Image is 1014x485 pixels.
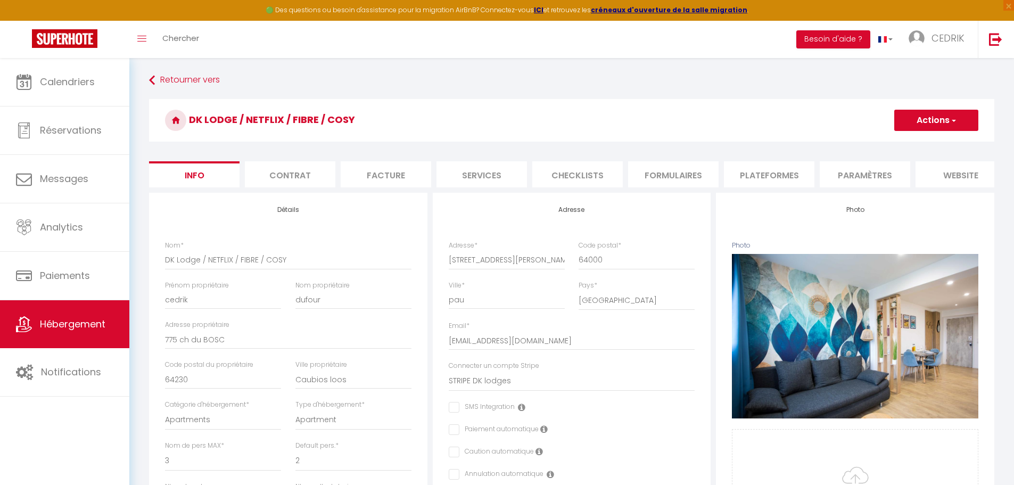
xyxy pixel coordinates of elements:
[449,241,477,251] label: Adresse
[796,30,870,48] button: Besoin d'aide ?
[149,71,994,90] a: Retourner vers
[909,30,925,46] img: ...
[9,4,40,36] button: Ouvrir le widget de chat LiveChat
[916,161,1006,187] li: website
[154,21,207,58] a: Chercher
[449,281,465,291] label: Ville
[295,400,365,410] label: Type d'hébergement
[931,31,964,45] span: CEDRIK
[41,365,101,379] span: Notifications
[40,317,105,331] span: Hébergement
[40,75,95,88] span: Calendriers
[165,320,229,330] label: Adresse propriétaire
[459,447,534,458] label: Caution automatique
[165,360,253,370] label: Code postal du propriétaire
[149,99,994,142] h3: DK Lodge / NETFLIX / FIBRE / COSY
[579,281,597,291] label: Pays
[149,161,240,187] li: Info
[40,172,88,185] span: Messages
[165,281,229,291] label: Prénom propriétaire
[162,32,199,44] span: Chercher
[341,161,431,187] li: Facture
[989,32,1002,46] img: logout
[820,161,910,187] li: Paramètres
[724,161,814,187] li: Plateformes
[295,441,339,451] label: Default pers.
[40,269,90,282] span: Paiements
[894,110,978,131] button: Actions
[165,241,184,251] label: Nom
[579,241,621,251] label: Code postal
[245,161,335,187] li: Contrat
[295,360,347,370] label: Ville propriétaire
[165,206,411,213] h4: Détails
[165,400,249,410] label: Catégorie d'hébergement
[295,281,350,291] label: Nom propriétaire
[459,424,539,436] label: Paiement automatique
[732,206,978,213] h4: Photo
[532,161,623,187] li: Checklists
[436,161,527,187] li: Services
[534,5,543,14] a: ICI
[732,241,751,251] label: Photo
[628,161,719,187] li: Formulaires
[32,29,97,48] img: Super Booking
[591,5,747,14] a: créneaux d'ouverture de la salle migration
[449,361,539,371] label: Connecter un compte Stripe
[40,220,83,234] span: Analytics
[449,206,695,213] h4: Adresse
[165,441,224,451] label: Nom de pers MAX
[901,21,978,58] a: ... CEDRIK
[40,124,102,137] span: Réservations
[449,321,469,331] label: Email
